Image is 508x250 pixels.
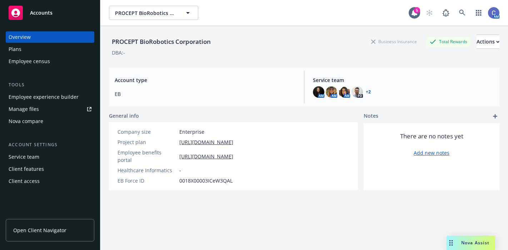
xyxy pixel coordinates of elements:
button: PROCEPT BioRobotics Corporation [109,6,198,20]
span: - [179,167,181,174]
div: PROCEPT BioRobotics Corporation [109,37,214,46]
div: Company size [118,128,176,136]
div: EB Force ID [118,177,176,184]
a: Service team [6,151,94,163]
div: Healthcare Informatics [118,167,176,174]
div: Employee experience builder [9,91,79,103]
a: Client features [6,163,94,175]
div: Manage files [9,103,39,115]
span: General info [109,112,139,119]
span: Enterprise [179,128,204,136]
a: Plans [6,44,94,55]
span: Account type [115,76,295,84]
button: Actions [477,35,499,49]
span: Accounts [30,10,53,16]
span: Nova Assist [461,240,489,246]
div: Client features [9,163,44,175]
a: Switch app [472,6,486,20]
a: Start snowing [422,6,437,20]
a: [URL][DOMAIN_NAME] [179,153,233,160]
a: Accounts [6,3,94,23]
div: 5 [414,7,420,14]
a: Report a Bug [439,6,453,20]
a: Add new notes [414,149,449,157]
a: Overview [6,31,94,43]
img: photo [339,86,350,98]
a: Manage files [6,103,94,115]
img: photo [313,86,324,98]
a: Employee census [6,56,94,67]
img: photo [352,86,363,98]
a: add [491,112,499,121]
a: [URL][DOMAIN_NAME] [179,138,233,146]
div: Total Rewards [426,37,471,46]
img: photo [488,7,499,19]
div: Project plan [118,138,176,146]
span: Notes [364,112,378,121]
span: Service team [313,76,494,84]
div: Employee benefits portal [118,149,176,164]
span: PROCEPT BioRobotics Corporation [115,9,177,17]
a: Client access [6,175,94,187]
span: EB [115,90,295,98]
img: photo [326,86,337,98]
div: DBA: - [112,49,125,56]
span: Open Client Navigator [13,226,66,234]
div: Plans [9,44,21,55]
div: Nova compare [9,116,43,127]
a: Employee experience builder [6,91,94,103]
div: Client access [9,175,40,187]
div: Business Insurance [368,37,420,46]
span: 0018X00003ICeW3QAL [179,177,233,184]
a: Nova compare [6,116,94,127]
a: +2 [366,90,371,94]
div: Tools [6,81,94,88]
div: Service team [9,151,39,163]
div: Drag to move [447,236,455,250]
a: Search [455,6,469,20]
div: Account settings [6,141,94,148]
button: Nova Assist [447,236,495,250]
span: There are no notes yet [400,132,463,141]
div: Employee census [9,56,50,67]
div: Overview [9,31,31,43]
